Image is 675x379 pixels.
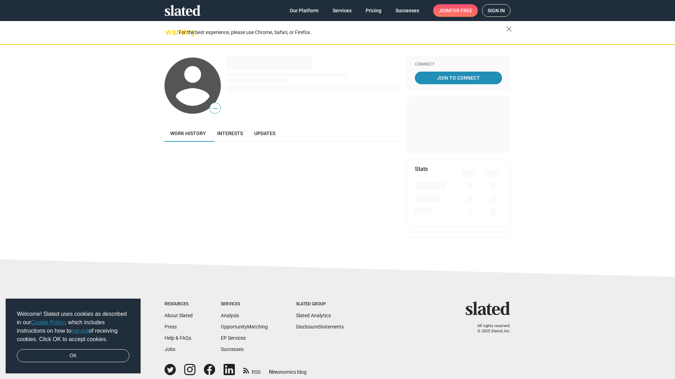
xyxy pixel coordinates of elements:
[416,72,501,84] span: Join To Connect
[296,313,331,318] a: Slated Analytics
[366,4,381,17] span: Pricing
[165,301,193,307] div: Resources
[221,324,268,330] a: OpportunityMatching
[254,131,275,136] span: Updates
[269,369,277,375] span: film
[505,25,513,33] mat-icon: close
[221,301,268,307] div: Services
[396,4,419,17] span: Successes
[433,4,478,17] a: Joinfor free
[165,324,177,330] a: Press
[415,62,502,67] div: Connect
[165,335,191,341] a: Help & FAQs
[482,4,510,17] a: Sign in
[210,104,220,113] span: —
[221,313,239,318] a: Analysis
[333,4,352,17] span: Services
[31,319,65,325] a: Cookie Policy
[269,363,307,375] a: filmonomics blog
[165,346,175,352] a: Jobs
[360,4,387,17] a: Pricing
[439,4,472,17] span: Join
[450,4,472,17] span: for free
[296,301,344,307] div: Slated Group
[221,346,244,352] a: Successes
[470,324,510,334] p: All rights reserved. © 2025 Slated, Inc.
[296,324,344,330] a: DisclosureStatements
[217,131,243,136] span: Interests
[488,5,505,16] span: Sign in
[179,28,506,37] div: For the best experience, please use Chrome, Safari, or Firefox.
[165,28,174,36] mat-icon: warning
[165,313,193,318] a: About Slated
[6,299,141,374] div: cookieconsent
[249,125,281,142] a: Updates
[415,72,502,84] a: Join To Connect
[165,125,212,142] a: Work history
[17,349,129,363] a: dismiss cookie message
[284,4,324,17] a: Our Platform
[17,310,129,344] span: Welcome! Slated uses cookies as described in our , which includes instructions on how to of recei...
[390,4,425,17] a: Successes
[221,335,246,341] a: EP Services
[212,125,249,142] a: Interests
[327,4,357,17] a: Services
[170,131,206,136] span: Work history
[290,4,319,17] span: Our Platform
[243,365,261,375] a: RSS
[71,328,89,334] a: opt-out
[415,165,428,173] mat-card-title: Stats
